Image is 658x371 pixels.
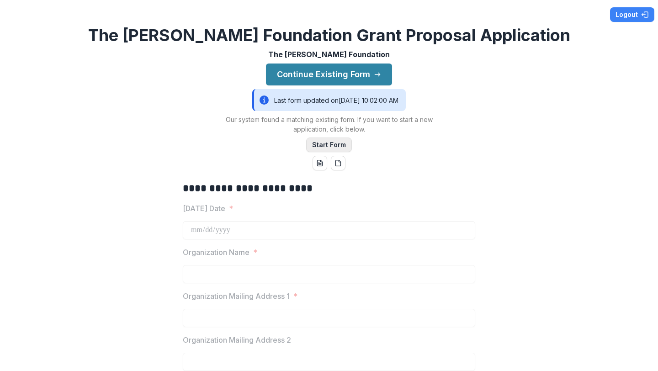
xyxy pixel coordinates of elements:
p: The [PERSON_NAME] Foundation [268,49,390,60]
p: Organization Mailing Address 2 [183,334,291,345]
p: Organization Name [183,247,249,258]
button: Logout [610,7,654,22]
p: Organization Mailing Address 1 [183,291,290,302]
button: pdf-download [331,156,345,170]
button: Continue Existing Form [266,64,392,85]
button: Start Form [306,138,352,152]
p: Our system found a matching existing form. If you want to start a new application, click below. [215,115,443,134]
h2: The [PERSON_NAME] Foundation Grant Proposal Application [88,26,570,45]
div: Last form updated on [DATE] 10:02:00 AM [252,89,406,111]
button: word-download [313,156,327,170]
p: [DATE] Date [183,203,225,214]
